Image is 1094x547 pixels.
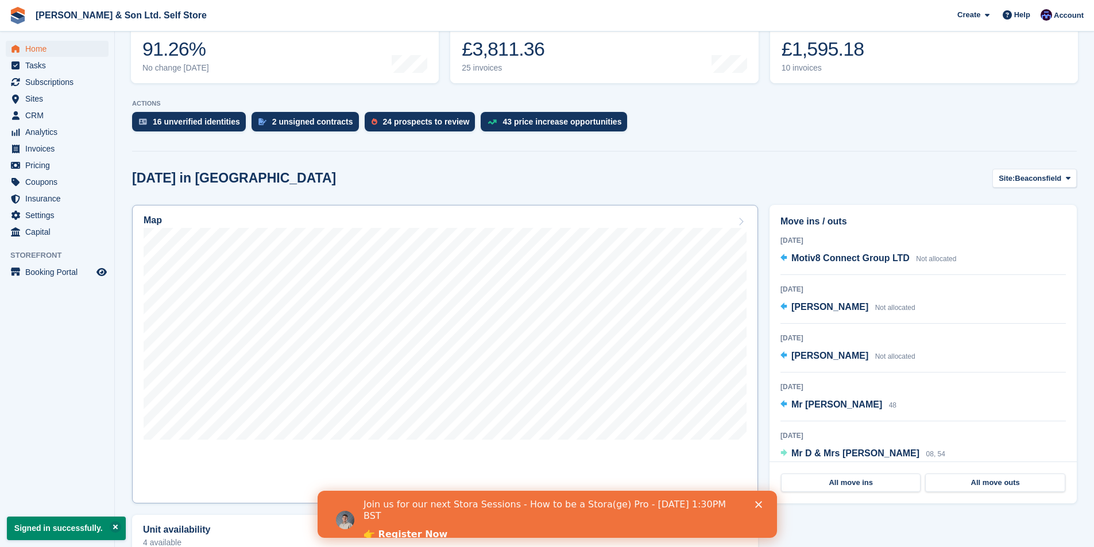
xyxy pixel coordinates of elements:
[142,37,209,61] div: 91.26%
[926,450,945,458] span: 08, 54
[25,74,94,90] span: Subscriptions
[25,107,94,123] span: CRM
[132,112,252,137] a: 16 unverified identities
[372,118,377,125] img: prospect-51fa495bee0391a8d652442698ab0144808aea92771e9ea1ae160a38d050c398.svg
[143,525,210,535] h2: Unit availability
[791,448,919,458] span: Mr D & Mrs [PERSON_NAME]
[1015,173,1061,184] span: Beaconsfield
[131,10,439,83] a: Occupancy 91.26% No change [DATE]
[791,399,882,409] span: Mr [PERSON_NAME]
[25,174,94,190] span: Coupons
[6,141,109,157] a: menu
[10,250,114,261] span: Storefront
[782,63,864,73] div: 10 invoices
[992,169,1077,188] button: Site: Beaconsfield
[7,517,126,540] p: Signed in successfully.
[25,141,94,157] span: Invoices
[782,37,864,61] div: £1,595.18
[780,235,1066,246] div: [DATE]
[25,224,94,240] span: Capital
[25,124,94,140] span: Analytics
[916,255,956,263] span: Not allocated
[875,352,915,360] span: Not allocated
[780,333,1066,343] div: [DATE]
[780,430,1066,441] div: [DATE]
[25,157,94,173] span: Pricing
[1014,9,1030,21] span: Help
[95,265,109,279] a: Preview store
[25,264,94,280] span: Booking Portal
[25,91,94,107] span: Sites
[132,100,1077,107] p: ACTIONS
[143,538,747,546] p: 4 available
[462,37,547,61] div: £3,811.36
[791,253,910,263] span: Motiv8 Connect Group LTD
[132,170,336,186] h2: [DATE] in [GEOGRAPHIC_DATA]
[6,124,109,140] a: menu
[462,63,547,73] div: 25 invoices
[132,205,758,503] a: Map
[25,41,94,57] span: Home
[780,382,1066,392] div: [DATE]
[791,351,868,360] span: [PERSON_NAME]
[780,300,915,315] a: [PERSON_NAME] Not allocated
[780,215,1066,228] h2: Move ins / outs
[318,491,777,538] iframe: Intercom live chat banner
[365,112,481,137] a: 24 prospects to review
[6,224,109,240] a: menu
[450,10,758,83] a: Month-to-date sales £3,811.36 25 invoices
[6,264,109,280] a: menu
[770,10,1078,83] a: Awaiting payment £1,595.18 10 invoices
[142,63,209,73] div: No change [DATE]
[502,117,621,126] div: 43 price increase opportunities
[780,398,896,413] a: Mr [PERSON_NAME] 48
[6,74,109,90] a: menu
[139,118,147,125] img: verify_identity-adf6edd0f0f0b5bbfe63781bf79b02c33cf7c696d77639b501bdc392416b5a36.svg
[1041,9,1052,21] img: Josey Kitching
[438,10,449,17] div: Close
[889,401,896,409] span: 48
[31,6,211,25] a: [PERSON_NAME] & Son Ltd. Self Store
[6,57,109,73] a: menu
[252,112,365,137] a: 2 unsigned contracts
[6,157,109,173] a: menu
[780,251,956,266] a: Motiv8 Connect Group LTD Not allocated
[488,119,497,125] img: price_increase_opportunities-93ffe204e8149a01c8c9dc8f82e8f89637d9d84a8eef4429ea346261dce0b2c0.svg
[272,117,353,126] div: 2 unsigned contracts
[925,474,1065,492] a: All move outs
[6,174,109,190] a: menu
[957,9,980,21] span: Create
[875,304,915,312] span: Not allocated
[6,207,109,223] a: menu
[999,173,1015,184] span: Site:
[6,107,109,123] a: menu
[6,191,109,207] a: menu
[1054,10,1084,21] span: Account
[25,57,94,73] span: Tasks
[6,41,109,57] a: menu
[383,117,470,126] div: 24 prospects to review
[9,7,26,24] img: stora-icon-8386f47178a22dfd0bd8f6a31ec36ba5ce8667c1dd55bd0f319d3a0aa187defe.svg
[25,191,94,207] span: Insurance
[780,447,945,461] a: Mr D & Mrs [PERSON_NAME] 08, 54
[153,117,240,126] div: 16 unverified identities
[791,302,868,312] span: [PERSON_NAME]
[780,349,915,364] a: [PERSON_NAME] Not allocated
[25,207,94,223] span: Settings
[258,118,266,125] img: contract_signature_icon-13c848040528278c33f63329250d36e43548de30e8caae1d1a13099fd9432cc5.svg
[144,215,162,226] h2: Map
[481,112,633,137] a: 43 price increase opportunities
[780,284,1066,294] div: [DATE]
[6,91,109,107] a: menu
[781,474,921,492] a: All move ins
[46,38,130,51] a: 👉 Register Now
